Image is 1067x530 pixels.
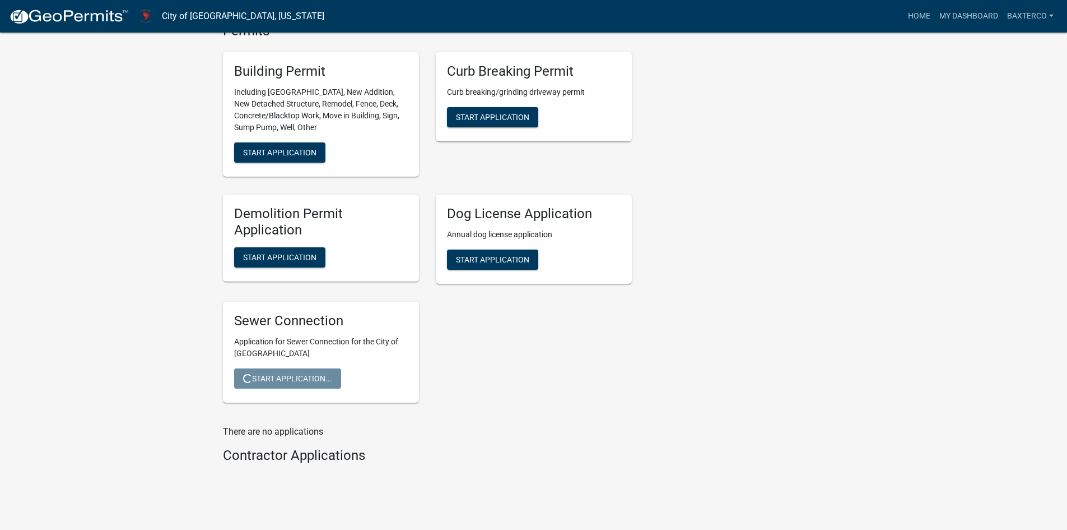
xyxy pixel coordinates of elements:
a: BaxterCo [1003,6,1058,27]
a: My Dashboard [935,6,1003,27]
span: Start Application [243,148,316,157]
p: Including [GEOGRAPHIC_DATA], New Addition, New Detached Structure, Remodel, Fence, Deck, Concrete... [234,86,408,133]
button: Start Application [234,142,325,163]
p: Curb breaking/grinding driveway permit [447,86,621,98]
h5: Demolition Permit Application [234,206,408,238]
h5: Sewer Connection [234,313,408,329]
span: Start Application... [243,374,332,382]
button: Start Application... [234,368,341,389]
button: Start Application [447,107,538,127]
p: Annual dog license application [447,229,621,241]
h5: Curb Breaking Permit [447,63,621,80]
h5: Dog License Application [447,206,621,222]
p: There are no applications [223,425,632,439]
span: Start Application [456,255,529,264]
a: City of [GEOGRAPHIC_DATA], [US_STATE] [162,7,324,26]
a: Home [903,6,935,27]
span: Start Application [456,113,529,122]
img: City of Harlan, Iowa [138,8,153,24]
button: Start Application [234,247,325,268]
h4: Contractor Applications [223,448,632,464]
button: Start Application [447,250,538,270]
span: Start Application [243,252,316,261]
p: Application for Sewer Connection for the City of [GEOGRAPHIC_DATA] [234,336,408,360]
h5: Building Permit [234,63,408,80]
wm-workflow-list-section: Contractor Applications [223,448,632,468]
